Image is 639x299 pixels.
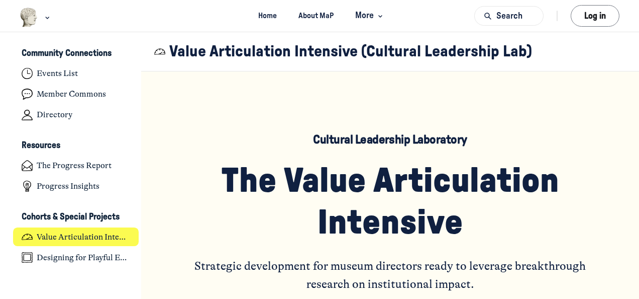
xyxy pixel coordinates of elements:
span: Cultural Leadership Laboratory [313,134,467,146]
span: Strategic development for museum directors ready to leverage breakthrough research on institution... [194,259,588,291]
a: Value Articulation Intensive (Cultural Leadership Lab) [13,228,139,246]
button: Cohorts & Special ProjectsCollapse space [13,208,139,226]
button: Search [474,6,544,26]
h3: Resources [22,140,60,151]
h4: Value Articulation Intensive (Cultural Leadership Lab) [37,232,130,242]
h4: Events List [37,68,78,79]
img: Museums as Progress logo [20,8,38,27]
a: About MaP [290,7,343,25]
a: Directory [13,106,139,124]
span: The Value Articulation Intensive [222,164,566,240]
a: Member Commons [13,85,139,104]
h3: Cohorts & Special Projects [22,212,120,222]
h1: Value Articulation Intensive (Cultural Leadership Lab) [169,42,532,61]
h3: Community Connections [22,48,112,59]
h4: Designing for Playful Engagement [37,253,130,263]
span: More [355,9,385,23]
a: Progress Insights [13,177,139,196]
h4: Progress Insights [37,181,99,191]
header: Page Header [141,32,639,71]
h4: The Progress Report [37,161,112,171]
a: Events List [13,64,139,83]
a: Designing for Playful Engagement [13,248,139,267]
button: Museums as Progress logo [20,7,52,28]
button: More [347,7,389,25]
h4: Directory [37,110,72,120]
button: ResourcesCollapse space [13,137,139,155]
button: Log in [571,5,619,27]
a: The Progress Report [13,157,139,175]
button: Community ConnectionsCollapse space [13,45,139,62]
a: Home [250,7,286,25]
h4: Member Commons [37,89,106,99]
